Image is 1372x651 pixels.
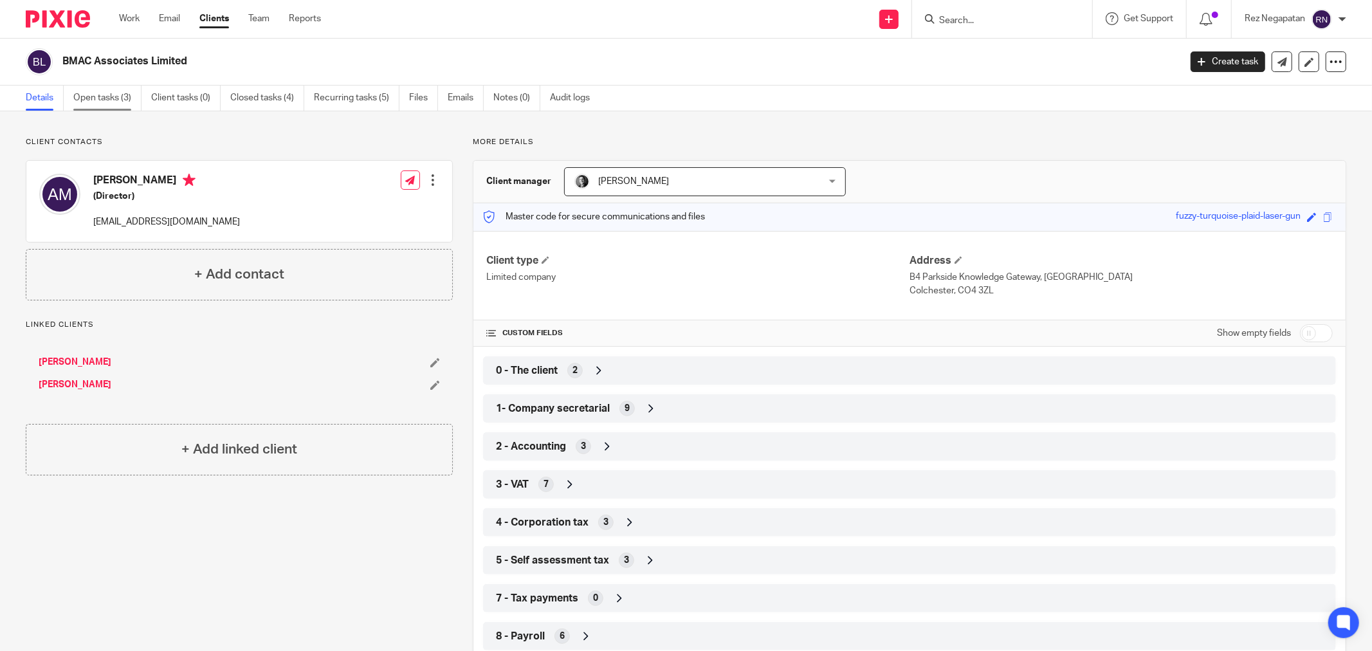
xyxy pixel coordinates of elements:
[910,271,1333,284] p: B4 Parkside Knowledge Gateway, [GEOGRAPHIC_DATA]
[26,10,90,28] img: Pixie
[289,12,321,25] a: Reports
[938,15,1054,27] input: Search
[73,86,142,111] a: Open tasks (3)
[493,86,540,111] a: Notes (0)
[62,55,949,68] h2: BMAC Associates Limited
[486,328,910,338] h4: CUSTOM FIELDS
[1191,51,1265,72] a: Create task
[496,516,589,529] span: 4 - Corporation tax
[93,174,240,190] h4: [PERSON_NAME]
[26,48,53,75] img: svg%3E
[230,86,304,111] a: Closed tasks (4)
[486,254,910,268] h4: Client type
[496,440,566,454] span: 2 - Accounting
[486,175,551,188] h3: Client manager
[39,378,111,391] a: [PERSON_NAME]
[93,215,240,228] p: [EMAIL_ADDRESS][DOMAIN_NAME]
[183,174,196,187] i: Primary
[26,137,453,147] p: Client contacts
[574,174,590,189] img: DSC_9061-3.jpg
[496,364,558,378] span: 0 - The client
[181,439,297,459] h4: + Add linked client
[486,271,910,284] p: Limited company
[26,86,64,111] a: Details
[159,12,180,25] a: Email
[581,440,586,453] span: 3
[572,364,578,377] span: 2
[1217,327,1291,340] label: Show empty fields
[544,478,549,491] span: 7
[199,12,229,25] a: Clients
[496,592,578,605] span: 7 - Tax payments
[550,86,599,111] a: Audit logs
[496,478,529,491] span: 3 - VAT
[483,210,705,223] p: Master code for secure communications and files
[1245,12,1305,25] p: Rez Negapatan
[26,320,453,330] p: Linked clients
[598,177,669,186] span: [PERSON_NAME]
[151,86,221,111] a: Client tasks (0)
[1176,210,1301,225] div: fuzzy-turquoise-plaid-laser-gun
[448,86,484,111] a: Emails
[625,402,630,415] span: 9
[314,86,399,111] a: Recurring tasks (5)
[194,264,284,284] h4: + Add contact
[248,12,270,25] a: Team
[496,630,545,643] span: 8 - Payroll
[39,174,80,215] img: svg%3E
[409,86,438,111] a: Files
[560,630,565,643] span: 6
[496,554,609,567] span: 5 - Self assessment tax
[910,284,1333,297] p: Colchester, CO4 3ZL
[39,356,111,369] a: [PERSON_NAME]
[910,254,1333,268] h4: Address
[603,516,608,529] span: 3
[496,402,610,416] span: 1- Company secretarial
[1124,14,1173,23] span: Get Support
[624,554,629,567] span: 3
[93,190,240,203] h5: (Director)
[593,592,598,605] span: 0
[119,12,140,25] a: Work
[473,137,1346,147] p: More details
[1312,9,1332,30] img: svg%3E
